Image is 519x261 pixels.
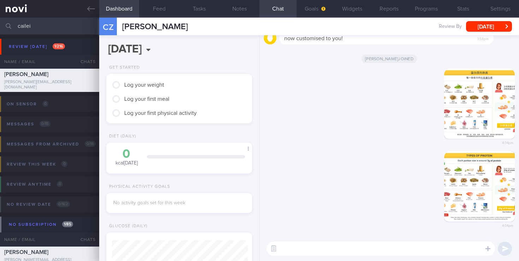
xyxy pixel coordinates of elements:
span: 0 [61,161,67,167]
span: 0 / 162 [56,201,70,207]
span: [PERSON_NAME] [4,72,48,77]
div: Chats [71,55,99,69]
span: 0 [42,101,48,107]
span: 4:04pm [502,139,513,145]
span: 1 / 216 [53,43,65,49]
div: No review date [5,200,72,209]
div: No activity goals set for this week [113,200,245,206]
div: Glucose (Daily) [106,224,148,229]
button: [DATE] [466,21,512,32]
span: [PERSON_NAME] [122,23,188,31]
img: Photo by Sue-Anne [444,68,515,139]
div: Chats [71,232,99,247]
span: 0 [57,181,63,187]
div: kcal [DATE] [113,148,140,167]
div: Messages from Archived [5,139,97,149]
span: 0 / 15 [40,121,50,127]
div: Review this week [5,160,69,169]
div: Physical Activity Goals [106,184,170,189]
div: Get Started [106,65,140,70]
span: 4:04pm [502,222,513,228]
div: Messages [5,119,52,129]
span: Review By [439,24,462,30]
div: Review anytime [5,180,65,189]
span: 1 / 85 [62,221,73,227]
span: 3:58pm [477,35,489,42]
span: 0 / 18 [85,141,96,147]
div: [PERSON_NAME][EMAIL_ADDRESS][DOMAIN_NAME] [4,80,95,90]
div: On sensor [5,99,50,109]
span: [PERSON_NAME] joined [362,55,417,63]
div: Review [DATE] [7,42,67,51]
span: [PERSON_NAME] [4,249,48,255]
div: No subscription [7,220,75,229]
div: 0 [113,148,140,160]
div: Diet (Daily) [106,134,136,139]
div: CZ [95,13,121,41]
img: Photo by Sue-Anne [444,151,515,222]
